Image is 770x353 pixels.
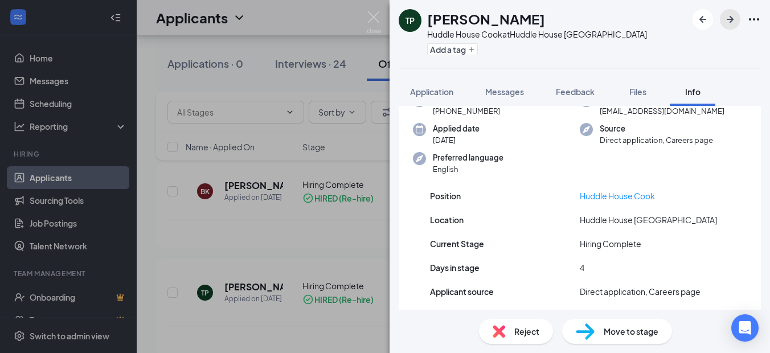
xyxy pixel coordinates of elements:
span: Huddle House [GEOGRAPHIC_DATA] [580,214,717,226]
svg: Ellipses [747,13,761,26]
span: Messages [485,87,524,97]
span: 4 [580,261,584,274]
span: Direct application, Careers page [600,134,713,146]
a: Huddle House Cook [580,191,655,201]
span: Preferred language [433,152,503,163]
span: Hired (Re-hire) [580,309,634,322]
button: ArrowRight [720,9,740,30]
span: Files [629,87,646,97]
span: [PHONE_NUMBER] [433,105,500,117]
span: Info [685,87,701,97]
h1: [PERSON_NAME] [427,9,545,28]
span: Direct application, Careers page [580,285,701,298]
div: Open Intercom Messenger [731,314,759,342]
span: Hiring Complete [580,237,641,250]
svg: Plus [468,46,475,53]
span: Position [430,190,461,202]
span: English [433,163,503,175]
span: Reject [514,325,539,338]
span: Source [600,123,713,134]
span: Feedback [556,87,595,97]
span: Applicant source [430,285,494,298]
span: Current Stage [430,237,484,250]
div: Huddle House Cook at Huddle House [GEOGRAPHIC_DATA] [427,28,647,40]
span: [EMAIL_ADDRESS][DOMAIN_NAME] [600,105,724,117]
span: Applied date [433,123,480,134]
span: Days in stage [430,261,480,274]
span: Status [430,309,455,322]
button: PlusAdd a tag [427,43,478,55]
svg: ArrowLeftNew [696,13,710,26]
button: ArrowLeftNew [693,9,713,30]
span: Application [410,87,453,97]
div: TP [406,15,415,26]
span: Location [430,214,464,226]
svg: ArrowRight [723,13,737,26]
span: Move to stage [604,325,658,338]
span: [DATE] [433,134,480,146]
